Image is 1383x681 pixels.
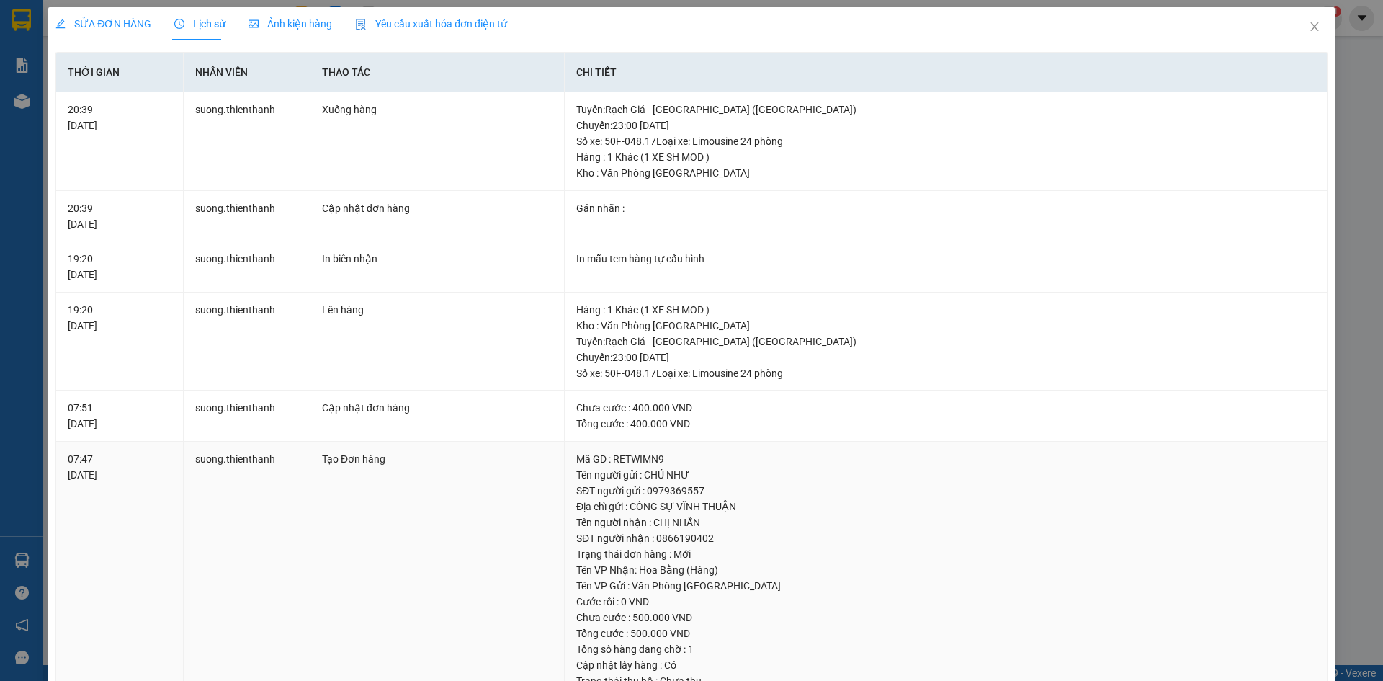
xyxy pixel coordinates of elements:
[68,400,171,432] div: 07:51 [DATE]
[576,400,1315,416] div: Chưa cước : 400.000 VND
[576,165,1315,181] div: Kho : Văn Phòng [GEOGRAPHIC_DATA]
[576,562,1315,578] div: Tên VP Nhận: Hoa Bằng (Hàng)
[576,467,1315,483] div: Tên người gửi : CHÚ NHƯ
[576,594,1315,610] div: Cước rồi : 0 VND
[576,318,1315,334] div: Kho : Văn Phòng [GEOGRAPHIC_DATA]
[576,302,1315,318] div: Hàng : 1 Khác (1 XE SH MOD )
[576,610,1315,626] div: Chưa cước : 500.000 VND
[68,251,171,282] div: 19:20 [DATE]
[576,530,1315,546] div: SĐT người nhận : 0866190402
[1294,7,1335,48] button: Close
[576,416,1315,432] div: Tổng cước : 400.000 VND
[322,251,552,267] div: In biên nhận
[322,102,552,117] div: Xuống hàng
[55,19,66,29] span: edit
[71,67,208,79] span: ANH THỊNH - 0944468497
[184,191,310,242] td: suong.thienthanh
[56,53,183,92] th: Thời gian
[71,32,210,63] span: Văn Phòng [GEOGRAPHIC_DATA]
[174,19,184,29] span: clock-circle
[576,451,1315,467] div: Mã GD : RETWIMN9
[68,102,171,133] div: 20:39 [DATE]
[576,578,1315,594] div: Tên VP Gửi : Văn Phòng [GEOGRAPHIC_DATA]
[68,200,171,232] div: 20:39 [DATE]
[249,18,332,30] span: Ảnh kiện hàng
[576,334,1315,381] div: Tuyến : Rạch Giá - [GEOGRAPHIC_DATA] ([GEOGRAPHIC_DATA]) Chuyến: 23:00 [DATE] Số xe: 50F-048.17 L...
[71,82,102,102] strong: ĐC:
[565,53,1328,92] th: Chi tiết
[576,641,1315,657] div: Tổng số hàng đang chờ : 1
[355,18,507,30] span: Yêu cầu xuất hóa đơn điện tử
[184,391,310,442] td: suong.thienthanh
[576,657,1315,673] div: Cập nhật lấy hàng : Có
[576,626,1315,641] div: Tổng cước : 500.000 VND
[184,53,310,92] th: Nhân viên
[184,241,310,293] td: suong.thienthanh
[174,18,225,30] span: Lịch sử
[184,92,310,191] td: suong.thienthanh
[322,302,552,318] div: Lên hàng
[249,19,259,29] span: picture
[6,6,19,360] img: HFRrbPx.png
[355,19,367,30] img: icon
[576,251,1315,267] div: In mẫu tem hàng tự cấu hình
[104,14,146,30] span: [DATE]
[68,302,171,334] div: 19:20 [DATE]
[576,483,1315,499] div: SĐT người gửi : 0979369557
[322,451,552,467] div: Tạo Đơn hàng
[184,293,310,391] td: suong.thienthanh
[576,546,1315,562] div: Trạng thái đơn hàng : Mới
[576,102,1315,149] div: Tuyến : Rạch Giá - [GEOGRAPHIC_DATA] ([GEOGRAPHIC_DATA]) Chuyến: 23:00 [DATE] Số xe: 50F-048.17 L...
[55,18,151,30] span: SỬA ĐƠN HÀNG
[322,400,552,416] div: Cập nhật đơn hàng
[310,53,565,92] th: Thao tác
[71,14,146,30] span: 08:35
[71,32,210,63] span: Gửi:
[576,499,1315,515] div: Địa chỉ gửi : CÔNG SỰ VĨNH THUẬN
[576,515,1315,530] div: Tên người nhận : CHỊ NHẪN
[576,149,1315,165] div: Hàng : 1 Khác (1 XE SH MOD )
[68,451,171,483] div: 07:47 [DATE]
[576,200,1315,216] div: Gán nhãn :
[1309,21,1320,32] span: close
[322,200,552,216] div: Cập nhật đơn hàng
